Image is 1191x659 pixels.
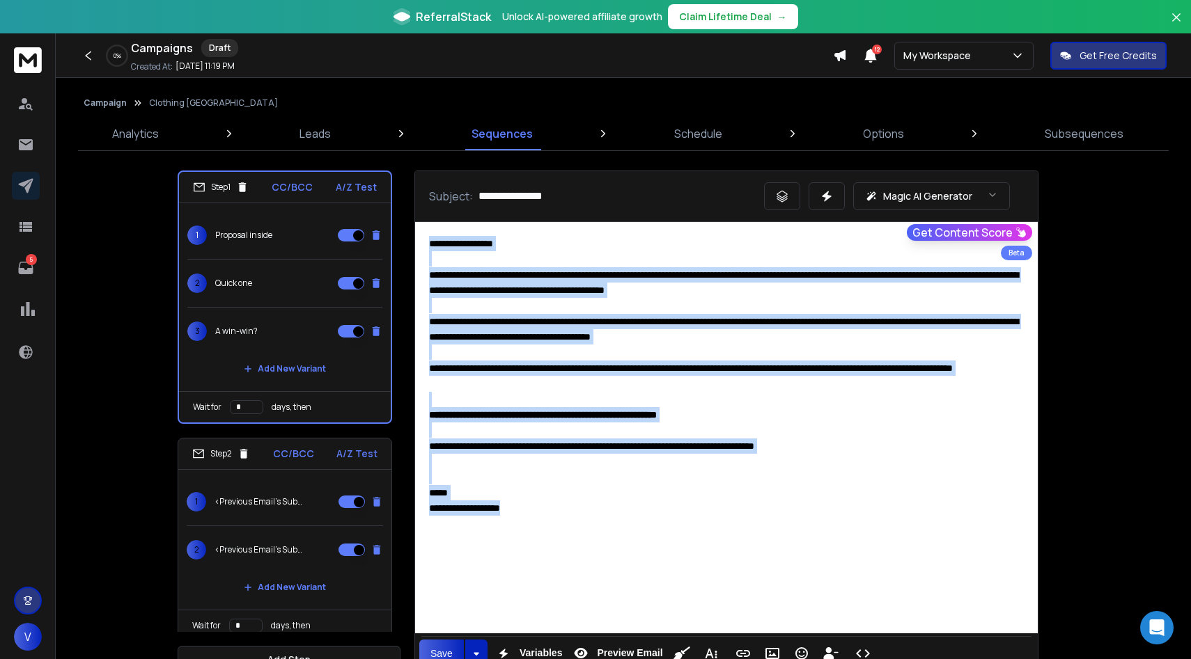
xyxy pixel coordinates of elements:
p: Created At: [131,61,173,72]
a: Subsequences [1036,117,1132,150]
p: 0 % [114,51,121,60]
button: V [14,623,42,651]
p: Clothing [GEOGRAPHIC_DATA] [149,97,278,109]
button: Claim Lifetime Deal→ [668,4,798,29]
a: 5 [12,254,40,282]
h1: Campaigns [131,40,193,56]
p: 5 [26,254,37,265]
div: Step 1 [193,181,249,193]
a: Options [855,117,912,150]
a: Sequences [463,117,541,150]
p: Options [863,125,904,142]
p: Subject: [429,188,473,205]
p: CC/BCC [272,180,313,194]
p: Unlock AI-powered affiliate growth [502,10,662,24]
button: Get Content Score [907,224,1032,241]
p: Magic AI Generator [883,189,972,203]
span: 1 [187,225,207,245]
p: Wait for [193,402,221,413]
p: Leads [299,125,331,142]
p: A/Z Test [336,447,377,461]
p: Sequences [472,125,533,142]
button: Magic AI Generator [853,182,1010,210]
div: Draft [201,39,238,57]
span: Variables [517,647,566,659]
p: Get Free Credits [1080,49,1157,63]
a: Analytics [104,117,167,150]
span: ReferralStack [416,8,491,25]
p: Wait for [192,620,221,631]
button: Add New Variant [233,573,337,601]
span: 12 [872,45,882,54]
p: Schedule [674,125,722,142]
li: Step1CC/BCCA/Z Test1Proposal inside2Quick one3A win-win?Add New VariantWait fordays, then [178,170,392,424]
p: Subsequences [1045,125,1123,142]
p: [DATE] 11:19 PM [176,61,235,72]
div: Open Intercom Messenger [1140,611,1174,644]
button: Close banner [1167,8,1185,42]
span: 1 [187,492,206,511]
li: Step2CC/BCCA/Z Test1<Previous Email's Subject>2<Previous Email's Subject>Add New VariantWait ford... [178,438,392,642]
a: Schedule [666,117,731,150]
p: <Previous Email's Subject> [215,544,304,555]
span: Preview Email [594,647,665,659]
p: A/Z Test [336,180,377,194]
span: 2 [187,273,207,293]
button: Campaign [84,97,127,109]
span: → [777,10,787,24]
p: Analytics [112,125,159,142]
span: 3 [187,321,207,341]
p: days, then [272,402,311,413]
button: Add New Variant [233,355,337,383]
p: Quick one [215,278,252,289]
button: Get Free Credits [1050,42,1167,70]
p: days, then [271,620,311,631]
p: Proposal inside [215,230,272,241]
div: Step 2 [192,447,250,460]
span: 2 [187,540,206,559]
div: Beta [1001,246,1032,260]
p: <Previous Email's Subject> [215,496,304,507]
p: CC/BCC [273,447,314,461]
p: A win-win? [215,326,258,337]
p: My Workspace [903,49,976,63]
a: Leads [291,117,339,150]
